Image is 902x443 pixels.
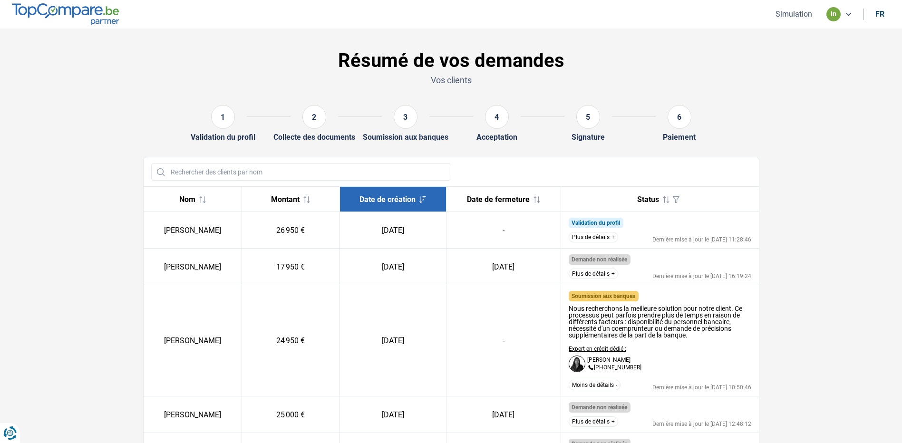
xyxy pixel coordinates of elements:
[363,133,448,142] div: Soumission aux banques
[143,74,759,86] p: Vos clients
[340,212,446,249] td: [DATE]
[569,305,751,338] div: Nous recherchons la meilleure solution pour notre client. Ce processus peut parfois prendre plus ...
[340,396,446,433] td: [DATE]
[576,105,600,129] div: 5
[340,249,446,285] td: [DATE]
[569,346,641,352] p: Expert en crédit dédié :
[12,3,119,25] img: TopCompare.be
[446,285,561,396] td: -
[652,237,751,242] div: Dernière mise à jour le [DATE] 11:28:46
[144,249,242,285] td: [PERSON_NAME]
[394,105,417,129] div: 3
[875,10,884,19] div: fr
[668,105,691,129] div: 6
[569,380,621,390] button: Moins de détails
[637,195,659,204] span: Status
[572,404,627,411] span: Demande non réalisée
[569,416,618,427] button: Plus de détails
[773,9,815,19] button: Simulation
[587,357,630,363] p: [PERSON_NAME]
[144,396,242,433] td: [PERSON_NAME]
[151,163,451,181] input: Rechercher des clients par nom
[572,256,627,263] span: Demande non réalisée
[572,220,620,226] span: Validation du profil
[587,365,594,371] img: +3228860076
[652,421,751,427] div: Dernière mise à jour le [DATE] 12:48:12
[302,105,326,129] div: 2
[826,7,841,21] div: in
[242,396,340,433] td: 25 000 €
[242,212,340,249] td: 26 950 €
[446,249,561,285] td: [DATE]
[179,195,195,204] span: Nom
[652,385,751,390] div: Dernière mise à jour le [DATE] 10:50:46
[242,285,340,396] td: 24 950 €
[467,195,530,204] span: Date de fermeture
[446,396,561,433] td: [DATE]
[569,269,618,279] button: Plus de détails
[476,133,517,142] div: Acceptation
[652,273,751,279] div: Dernière mise à jour le [DATE] 16:19:24
[572,293,635,299] span: Soumission aux banques
[143,49,759,72] h1: Résumé de vos demandes
[359,195,416,204] span: Date de création
[144,285,242,396] td: [PERSON_NAME]
[572,133,605,142] div: Signature
[191,133,255,142] div: Validation du profil
[663,133,696,142] div: Paiement
[569,356,585,372] img: Dayana Santamaria
[587,365,641,371] p: [PHONE_NUMBER]
[242,249,340,285] td: 17 950 €
[340,285,446,396] td: [DATE]
[485,105,509,129] div: 4
[569,232,618,242] button: Plus de détails
[446,212,561,249] td: -
[211,105,235,129] div: 1
[144,212,242,249] td: [PERSON_NAME]
[271,195,300,204] span: Montant
[273,133,355,142] div: Collecte des documents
